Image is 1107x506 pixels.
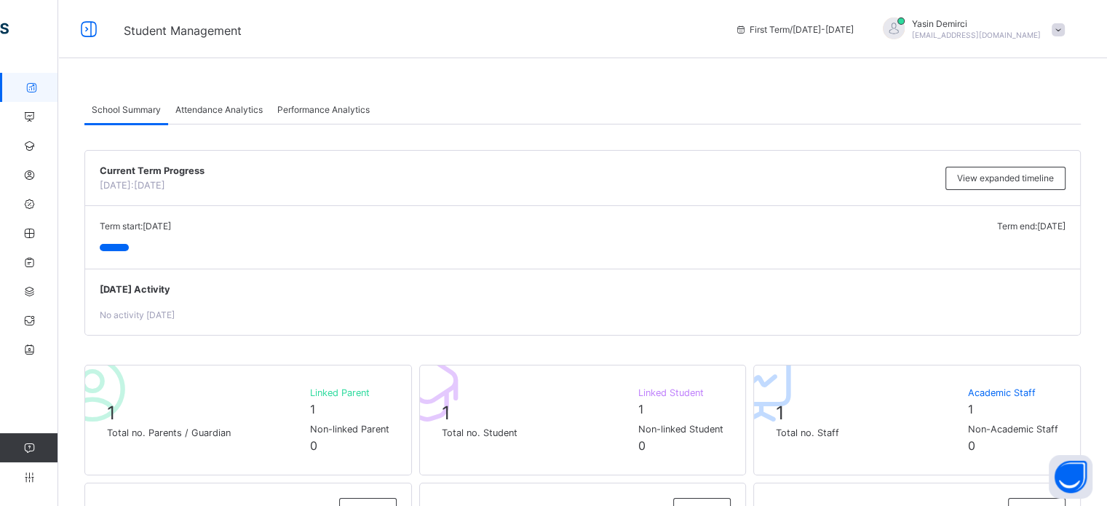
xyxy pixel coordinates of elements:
[912,31,1041,39] span: [EMAIL_ADDRESS][DOMAIN_NAME]
[124,23,242,38] span: Student Management
[442,402,451,424] span: 1
[100,221,171,232] span: Term start: [DATE]
[957,173,1054,183] span: View expanded timeline
[968,387,1058,398] span: Academic Staff
[100,309,175,320] span: No activity [DATE]
[638,387,723,398] span: Linked Student
[442,427,632,438] span: Total no. Student
[968,402,973,416] span: 1
[868,17,1072,41] div: YasinDemirci
[310,402,315,416] span: 1
[107,402,116,424] span: 1
[1049,455,1092,499] button: Open asap
[968,438,975,453] span: 0
[310,438,317,453] span: 0
[100,165,938,176] span: Current Term Progress
[310,387,389,398] span: Linked Parent
[100,180,165,191] span: [DATE]: [DATE]
[107,427,303,438] span: Total no. Parents / Guardian
[277,104,370,115] span: Performance Analytics
[776,402,785,424] span: 1
[735,24,854,35] span: session/term information
[912,18,1041,29] span: Yasin Demirci
[92,104,161,115] span: School Summary
[100,284,1066,295] span: [DATE] Activity
[776,427,961,438] span: Total no. Staff
[638,438,646,453] span: 0
[638,402,643,416] span: 1
[310,424,389,435] span: Non-linked Parent
[997,221,1066,232] span: Term end: [DATE]
[175,104,263,115] span: Attendance Analytics
[638,424,723,435] span: Non-linked Student
[968,424,1058,435] span: Non-Academic Staff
